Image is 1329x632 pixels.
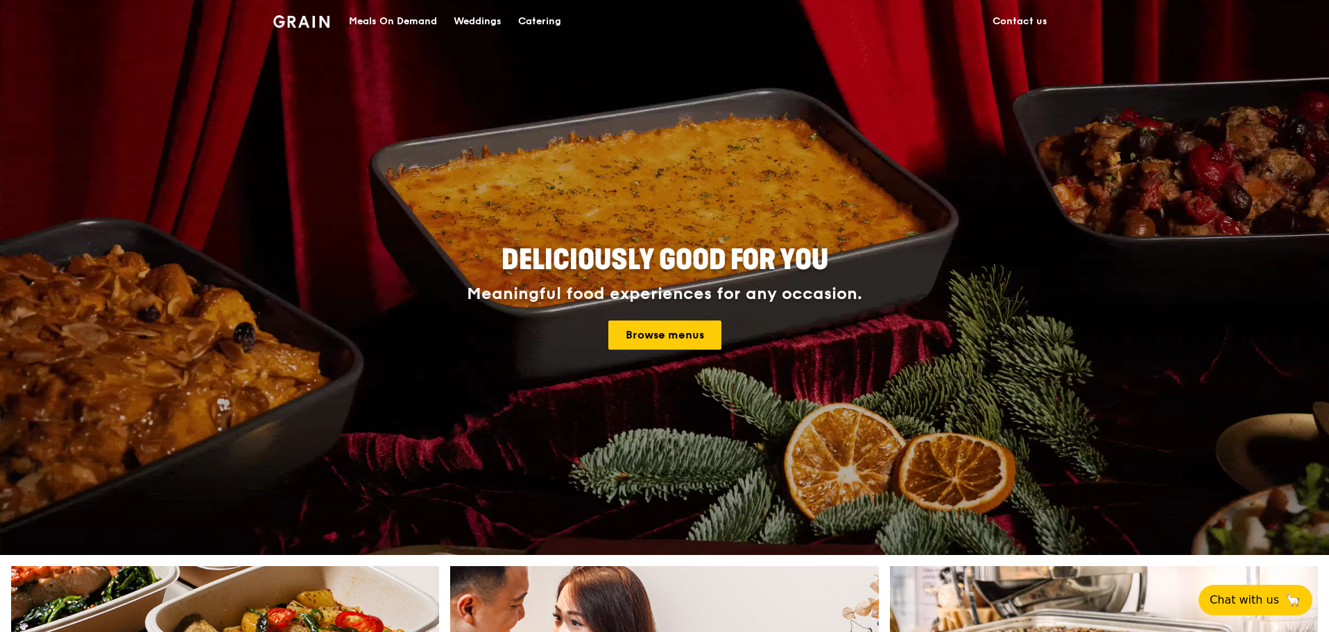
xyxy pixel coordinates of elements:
div: Meaningful food experiences for any occasion. [415,284,914,304]
img: Grain [273,15,329,28]
div: Catering [518,1,561,42]
div: Meals On Demand [349,1,437,42]
span: 🦙 [1285,592,1301,608]
div: Weddings [454,1,501,42]
a: Weddings [445,1,510,42]
span: Chat with us [1210,592,1279,608]
a: Catering [510,1,569,42]
span: Deliciously good for you [501,244,828,277]
a: Contact us [984,1,1056,42]
button: Chat with us🦙 [1199,585,1312,615]
a: Browse menus [608,321,721,350]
